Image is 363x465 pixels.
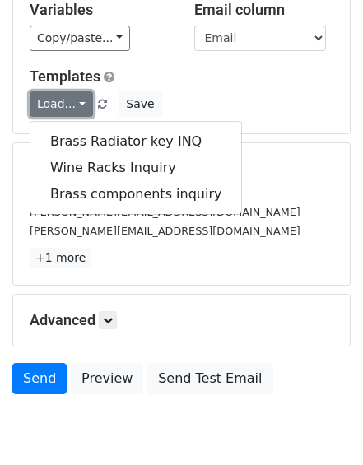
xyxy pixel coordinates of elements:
[30,67,100,85] a: Templates
[119,91,161,117] button: Save
[30,91,93,117] a: Load...
[30,248,91,268] a: +1 more
[147,363,272,394] a: Send Test Email
[30,155,241,181] a: Wine Racks Inquiry
[30,1,170,19] h5: Variables
[30,181,241,207] a: Brass components inquiry
[30,311,333,329] h5: Advanced
[30,26,130,51] a: Copy/paste...
[30,225,300,237] small: [PERSON_NAME][EMAIL_ADDRESS][DOMAIN_NAME]
[281,386,363,465] iframe: Chat Widget
[194,1,334,19] h5: Email column
[30,206,300,218] small: [PERSON_NAME][EMAIL_ADDRESS][DOMAIN_NAME]
[30,128,241,155] a: Brass Radiator key INQ
[12,363,67,394] a: Send
[71,363,143,394] a: Preview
